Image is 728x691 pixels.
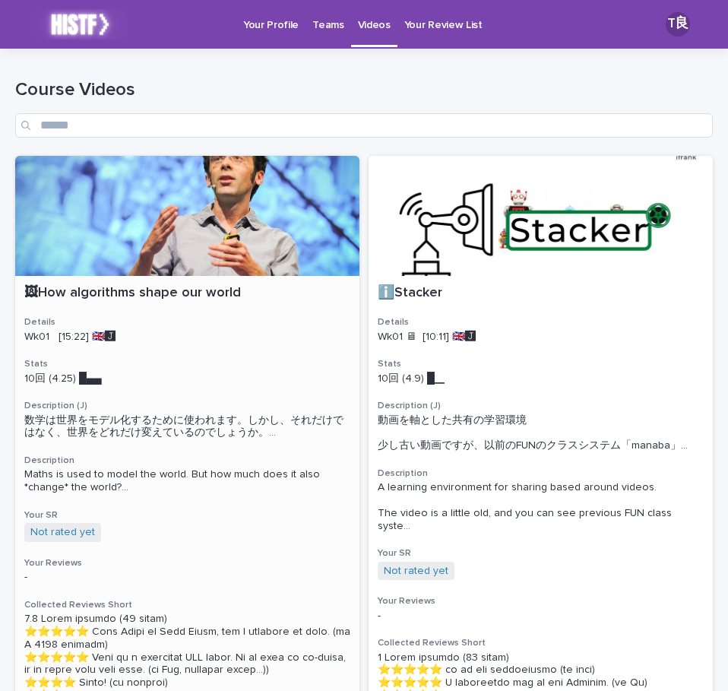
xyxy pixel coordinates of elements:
[378,468,704,480] h3: Description
[378,481,704,532] span: A learning environment for sharing based around videos. The video is a little old, and you can se...
[24,571,350,584] p: -
[378,595,704,607] h3: Your Reviews
[24,358,350,370] h3: Stats
[24,509,350,521] h3: Your SR
[378,414,704,452] span: 動画を軸とした共有の学習環境 少し古い動画ですが、以前のFUNのクラスシステム「manaba」 ...
[24,414,350,440] span: 数学は世界をモデル化するために使われます。しかし、それだけではなく、世界をどれだけ変えているのでしょうか。 ...
[24,468,350,494] span: Maths is used to model the world. But how much does it also *change* the world? ...
[15,79,713,101] h1: Course Videos
[24,455,350,467] h3: Description
[24,400,350,412] h3: Description (J)
[378,358,704,370] h3: Stats
[24,468,350,494] div: Maths is used to model the world. But how much does it also *change* the world? You will hear the...
[24,599,350,611] h3: Collected Reviews Short
[24,316,350,328] h3: Details
[378,637,704,649] h3: Collected Reviews Short
[30,526,95,539] a: Not rated yet
[24,372,350,385] p: 10回 (4.25) █▄▄
[378,414,704,452] div: 動画を軸とした共有の学習環境 少し古い動画ですが、以前のFUNのクラスシステム「manaba」をご覧いただけます。 0:00 Stackerを用いる理由 0:52 講義の検索方法 1:09 学習...
[378,316,704,328] h3: Details
[378,285,704,302] p: ℹ️Stacker
[384,565,448,578] a: Not rated yet
[378,400,704,412] h3: Description (J)
[378,547,704,559] h3: Your SR
[30,9,129,40] img: k2lX6XtKT2uGl0LI8IDL
[24,285,350,302] p: 🖼How algorithms shape our world
[378,372,704,385] p: 10回 (4.9) █▁
[24,414,350,440] div: 数学は世界をモデル化するために使われます。しかし、それだけではなく、世界をどれだけ変えているのでしょうか。 ブラックボックス」という言葉を耳にすることがありますが、これは実際には理解できない方法...
[15,113,713,138] input: Search
[24,331,350,344] p: Wk01 [15:22] 🇬🇧🅹️
[378,331,704,344] p: Wk01 🖥 [10:11] 🇬🇧🅹️
[666,12,690,36] div: T良
[24,557,350,569] h3: Your Reviews
[378,610,704,623] p: -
